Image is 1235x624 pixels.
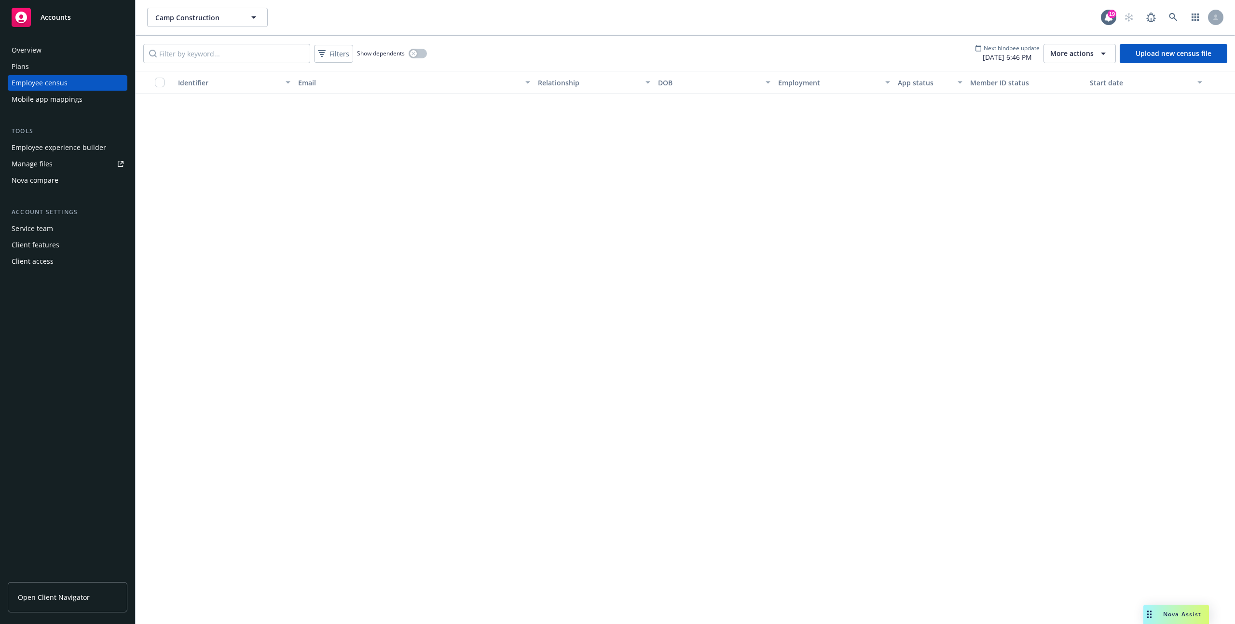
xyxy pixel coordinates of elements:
div: DOB [658,78,760,88]
a: Report a Bug [1141,8,1161,27]
a: Service team [8,221,127,236]
button: Camp Construction [147,8,268,27]
a: Search [1164,8,1183,27]
span: [DATE] 6:46 PM [975,52,1040,62]
div: Plans [12,59,29,74]
div: Employment [778,78,880,88]
button: Nova Assist [1143,605,1209,624]
a: Mobile app mappings [8,92,127,107]
a: Manage files [8,156,127,172]
button: More actions [1043,44,1116,63]
button: Employment [774,71,894,94]
a: Upload new census file [1120,44,1227,63]
div: Relationship [538,78,640,88]
div: Overview [12,42,41,58]
span: Next bindbee update [984,44,1040,52]
a: Employee census [8,75,127,91]
input: Select all [155,78,165,87]
button: App status [894,71,966,94]
button: Email [294,71,534,94]
div: Drag to move [1143,605,1155,624]
a: Overview [8,42,127,58]
div: Employee experience builder [12,140,106,155]
a: Switch app [1186,8,1205,27]
button: Filters [314,45,353,63]
div: Member ID status [970,78,1083,88]
span: Filters [316,47,351,61]
span: Filters [329,49,349,59]
div: Employee census [12,75,68,91]
a: Accounts [8,4,127,31]
div: App status [898,78,951,88]
a: Plans [8,59,127,74]
div: Manage files [12,156,53,172]
button: Start date [1086,71,1206,94]
button: Member ID status [966,71,1086,94]
div: Client features [12,237,59,253]
div: Email [298,78,520,88]
div: Client access [12,254,54,269]
div: Tools [8,126,127,136]
button: Identifier [174,71,294,94]
div: Service team [12,221,53,236]
div: 19 [1108,10,1116,18]
span: More actions [1050,49,1094,58]
a: Employee experience builder [8,140,127,155]
input: Filter by keyword... [143,44,310,63]
a: Client features [8,237,127,253]
a: Client access [8,254,127,269]
span: Show dependents [357,49,405,57]
div: Mobile app mappings [12,92,82,107]
span: Accounts [41,14,71,21]
div: Nova compare [12,173,58,188]
button: Relationship [534,71,654,94]
div: Identifier [178,78,280,88]
span: Camp Construction [155,13,239,23]
a: Start snowing [1119,8,1139,27]
span: Open Client Navigator [18,592,90,602]
div: Account settings [8,207,127,217]
button: DOB [654,71,774,94]
div: Start date [1090,78,1192,88]
a: Nova compare [8,173,127,188]
span: Nova Assist [1163,610,1201,618]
